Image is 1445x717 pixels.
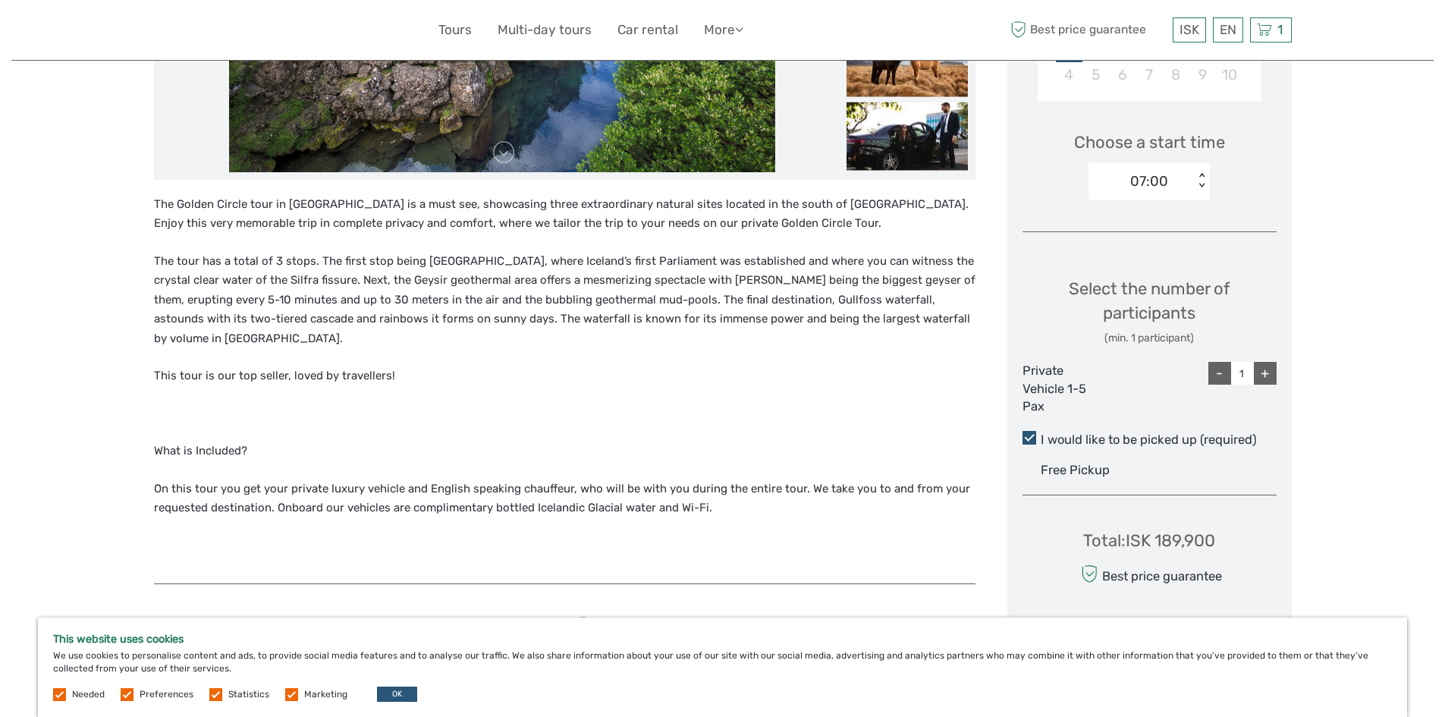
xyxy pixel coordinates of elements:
[38,618,1407,717] div: We use cookies to personalise content and ads, to provide social media features and to analyse ou...
[154,195,975,234] p: The Golden Circle tour in [GEOGRAPHIC_DATA] is a must see, showcasing three extraordinary natural...
[1076,561,1221,587] div: Best price guarantee
[1254,362,1277,385] div: +
[228,688,269,701] label: Statistics
[1136,62,1162,87] div: Choose Wednesday, January 7th, 2026
[154,480,975,518] p: On this tour you get your private luxury vehicle and English speaking chauffeur, who will be with...
[1083,529,1215,552] div: Total : ISK 189,900
[704,19,743,41] a: More
[1022,431,1277,449] label: I would like to be picked up (required)
[154,11,231,49] img: 632-1a1f61c2-ab70-46c5-a88f-57c82c74ba0d_logo_small.jpg
[1216,62,1242,87] div: Choose Saturday, January 10th, 2026
[1022,277,1277,346] div: Select the number of participants
[21,27,171,39] p: We're away right now. Please check back later!
[1189,62,1216,87] div: Choose Friday, January 9th, 2026
[1022,362,1107,416] div: Private Vehicle 1-5 Pax
[498,19,592,41] a: Multi-day tours
[1082,62,1109,87] div: Choose Monday, January 5th, 2026
[1022,331,1277,346] div: (min. 1 participant)
[154,442,975,461] p: What is Included?
[847,28,968,96] img: 4ee0100573264fb6a20f4ef377c7b1b8_slider_thumbnail.jpeg
[1007,17,1169,42] span: Best price guarantee
[140,688,193,701] label: Preferences
[174,24,193,42] button: Open LiveChat chat widget
[377,687,417,702] button: OK
[1180,22,1199,37] span: ISK
[1056,62,1082,87] div: Choose Sunday, January 4th, 2026
[304,688,347,701] label: Marketing
[580,615,975,628] h5: Tags
[1074,131,1225,154] span: Choose a start time
[1213,17,1243,42] div: EN
[1109,62,1136,87] div: Choose Tuesday, January 6th, 2026
[1163,62,1189,87] div: Choose Thursday, January 8th, 2026
[53,633,1392,646] h5: This website uses cookies
[1208,362,1231,385] div: -
[154,366,975,386] p: This tour is our top seller, loved by travellers!
[617,19,678,41] a: Car rental
[1195,173,1208,189] div: < >
[1275,22,1285,37] span: 1
[847,102,968,170] img: 9ca5964569b3450fbac311ab20f36b1b_slider_thumbnail.jpeg
[72,688,105,701] label: Needed
[1041,463,1110,477] span: Free Pickup
[1130,171,1168,191] div: 07:00
[154,252,975,349] p: The tour has a total of 3 stops. The first stop being [GEOGRAPHIC_DATA], where Iceland’s first Pa...
[438,19,472,41] a: Tours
